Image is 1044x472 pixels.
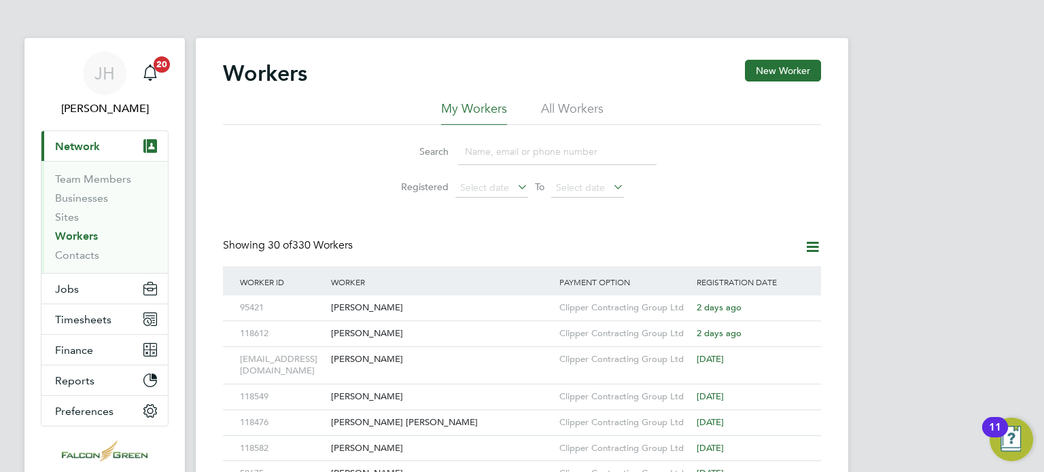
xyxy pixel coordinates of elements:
li: My Workers [441,101,507,125]
span: Network [55,140,100,153]
button: Preferences [41,396,168,426]
div: Showing [223,238,355,253]
div: Clipper Contracting Group Ltd [556,384,693,410]
div: Clipper Contracting Group Ltd [556,436,693,461]
div: Worker [328,266,556,297]
div: Network [41,161,168,273]
span: Select date [460,181,509,194]
a: 118549[PERSON_NAME]Clipper Contracting Group Ltd[DATE] [237,384,807,395]
div: [PERSON_NAME] [328,436,556,461]
button: Open Resource Center, 11 new notifications [990,418,1033,461]
span: Finance [55,344,93,357]
img: falcongreen-logo-retina.png [62,440,147,462]
div: 95421 [237,295,328,321]
span: 30 of [268,238,292,252]
input: Name, email or phone number [458,139,657,165]
span: JH [94,65,115,82]
span: John Hearty [41,101,169,117]
button: Timesheets [41,304,168,334]
button: Reports [41,365,168,395]
a: Workers [55,230,98,242]
span: Reports [55,374,94,387]
a: 20 [137,52,164,95]
li: All Workers [541,101,604,125]
div: [PERSON_NAME] [328,384,556,410]
div: [PERSON_NAME] [328,295,556,321]
label: Search [387,145,449,158]
div: Clipper Contracting Group Ltd [556,295,693,321]
a: Sites [55,211,79,223]
span: Timesheets [55,313,111,326]
a: Contacts [55,249,99,261]
span: To [531,178,549,196]
a: 50675[PERSON_NAME]Clipper Contracting Group Ltd[DATE] [237,460,807,472]
a: JH[PERSON_NAME] [41,52,169,117]
a: 118582[PERSON_NAME]Clipper Contracting Group Ltd[DATE] [237,435,807,447]
span: [DATE] [697,416,724,428]
a: Go to home page [41,440,169,462]
div: Payment Option [556,266,693,297]
button: Jobs [41,274,168,304]
label: Registered [387,181,449,193]
div: 118612 [237,321,328,346]
div: 11 [989,427,1001,445]
span: 2 days ago [697,302,742,313]
span: [DATE] [697,442,724,454]
button: Network [41,131,168,161]
button: New Worker [745,60,821,81]
div: 118582 [237,436,328,461]
button: Finance [41,335,168,365]
div: [PERSON_NAME] [328,347,556,372]
a: 118476[PERSON_NAME] [PERSON_NAME]Clipper Contracting Group Ltd[DATE] [237,410,807,421]
a: [EMAIL_ADDRESS][DOMAIN_NAME][PERSON_NAME]Clipper Contracting Group Ltd[DATE] [237,346,807,358]
span: Jobs [55,283,79,295]
div: Registration Date [693,266,807,297]
a: Businesses [55,192,108,204]
span: 330 Workers [268,238,353,252]
a: 95421[PERSON_NAME]Clipper Contracting Group Ltd2 days ago [237,295,807,306]
span: 20 [154,56,170,73]
div: Worker ID [237,266,328,297]
div: Clipper Contracting Group Ltd [556,321,693,346]
a: Team Members [55,173,131,185]
span: Preferences [55,405,114,418]
div: Clipper Contracting Group Ltd [556,347,693,372]
span: [DATE] [697,391,724,402]
div: Clipper Contracting Group Ltd [556,410,693,435]
span: [DATE] [697,353,724,365]
a: 118612[PERSON_NAME]Clipper Contracting Group Ltd2 days ago [237,321,807,332]
h2: Workers [223,60,307,87]
span: 2 days ago [697,327,742,339]
div: [EMAIL_ADDRESS][DOMAIN_NAME] [237,347,328,384]
div: [PERSON_NAME] [328,321,556,346]
div: 118549 [237,384,328,410]
div: 118476 [237,410,328,435]
div: [PERSON_NAME] [PERSON_NAME] [328,410,556,435]
span: Select date [556,181,605,194]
